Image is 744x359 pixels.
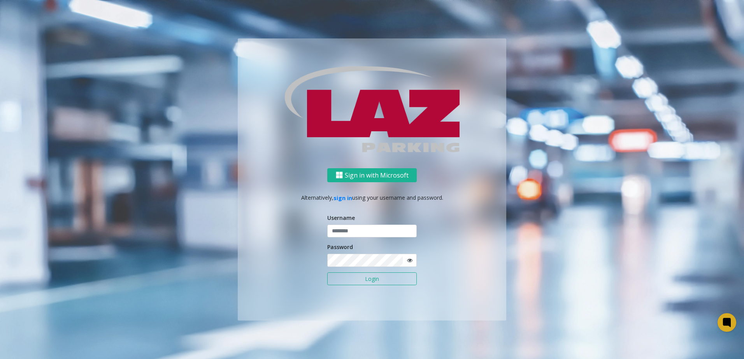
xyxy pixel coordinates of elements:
[246,194,498,202] p: Alternatively, using your username and password.
[333,194,352,202] a: sign in
[327,243,353,251] label: Password
[327,168,417,182] button: Sign in with Microsoft
[327,214,355,222] label: Username
[327,272,417,286] button: Login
